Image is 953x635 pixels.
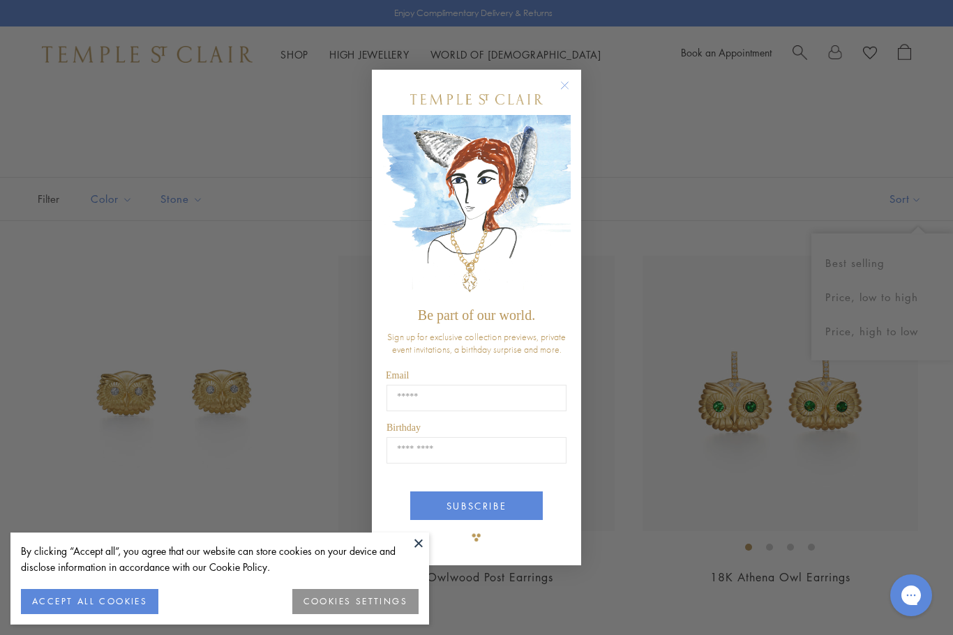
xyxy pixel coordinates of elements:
iframe: Gorgias live chat messenger [883,569,939,621]
img: Temple St. Clair [410,94,543,105]
button: ACCEPT ALL COOKIES [21,589,158,614]
img: c4a9eb12-d91a-4d4a-8ee0-386386f4f338.jpeg [382,115,571,301]
div: By clicking “Accept all”, you agree that our website can store cookies on your device and disclos... [21,543,419,575]
button: COOKIES SETTINGS [292,589,419,614]
button: Close dialog [563,84,580,101]
button: SUBSCRIBE [410,491,543,520]
span: Sign up for exclusive collection previews, private event invitations, a birthday surprise and more. [387,330,566,355]
span: Email [386,370,409,381]
span: Be part of our world. [418,307,535,323]
span: Birthday [387,422,421,433]
img: TSC [463,523,490,551]
input: Email [387,385,566,411]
